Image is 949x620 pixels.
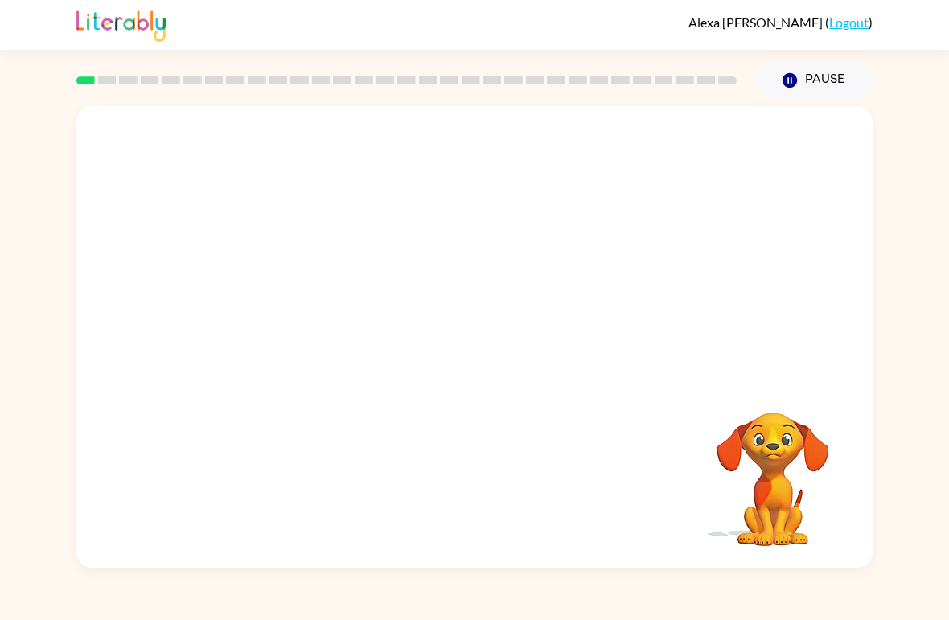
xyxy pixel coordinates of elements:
span: Alexa [PERSON_NAME] [688,14,825,30]
div: ( ) [688,14,873,30]
img: Literably [76,6,166,42]
button: Pause [756,62,873,99]
video: Your browser must support playing .mp4 files to use Literably. Please try using another browser. [692,388,853,548]
a: Logout [829,14,869,30]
